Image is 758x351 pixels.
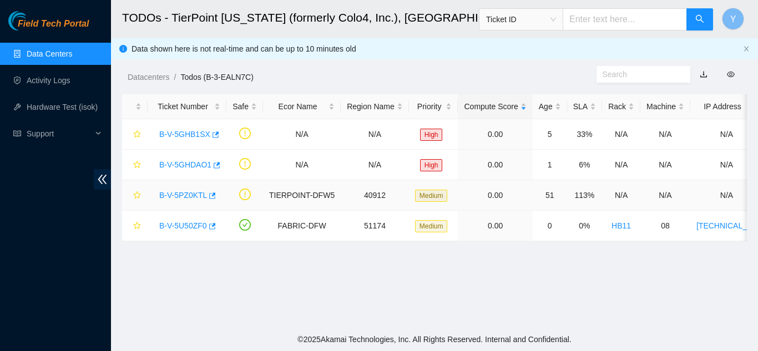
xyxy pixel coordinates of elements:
a: B-V-5PZ0KTL [159,191,207,200]
td: 0.00 [458,180,532,211]
td: TIERPOINT-DFW5 [263,180,341,211]
td: 5 [533,119,567,150]
a: Akamai TechnologiesField Tech Portal [8,20,89,34]
td: N/A [602,180,640,211]
a: B-V-5U50ZF0 [159,221,207,230]
a: Todos (B-3-EALN7C) [180,73,254,82]
button: star [128,217,142,235]
a: HB11 [612,221,631,230]
span: High [420,159,443,171]
td: 1 [533,150,567,180]
a: B-V-5GHDAO1 [159,160,211,169]
button: search [686,8,713,30]
span: Field Tech Portal [18,19,89,29]
td: 08 [640,211,690,241]
span: exclamation-circle [239,128,251,139]
span: Y [730,12,736,26]
span: read [13,130,21,138]
span: star [133,222,141,231]
span: star [133,130,141,139]
span: close [743,45,750,52]
button: close [743,45,750,53]
button: star [128,125,142,143]
span: check-circle [239,219,251,231]
td: N/A [602,150,640,180]
a: B-V-5GHB1SX [159,130,210,139]
td: 6% [567,150,602,180]
footer: © 2025 Akamai Technologies, Inc. All Rights Reserved. Internal and Confidential. [111,328,758,351]
span: / [174,73,176,82]
a: Data Centers [27,49,72,58]
td: N/A [640,119,690,150]
span: double-left [94,169,111,190]
span: search [695,14,704,25]
td: 113% [567,180,602,211]
td: N/A [263,150,341,180]
button: Y [722,8,744,30]
button: star [128,186,142,204]
td: N/A [341,150,409,180]
span: exclamation-circle [239,189,251,200]
input: Search [603,68,676,80]
td: 51 [533,180,567,211]
span: Ticket ID [486,11,556,28]
a: [TECHNICAL_ID] [696,221,757,230]
a: Datacenters [128,73,169,82]
td: N/A [640,180,690,211]
span: star [133,191,141,200]
td: N/A [341,119,409,150]
span: Medium [415,190,448,202]
td: 0% [567,211,602,241]
span: star [133,161,141,170]
span: exclamation-circle [239,158,251,170]
a: Hardware Test (isok) [27,103,98,111]
td: N/A [640,150,690,180]
td: 40912 [341,180,409,211]
td: N/A [602,119,640,150]
td: 0.00 [458,119,532,150]
span: High [420,129,443,141]
input: Enter text here... [563,8,687,30]
span: Medium [415,220,448,232]
button: download [691,65,716,83]
td: 0 [533,211,567,241]
td: 33% [567,119,602,150]
td: N/A [263,119,341,150]
a: Activity Logs [27,76,70,85]
td: 0.00 [458,211,532,241]
button: star [128,156,142,174]
img: Akamai Technologies [8,11,56,30]
td: 51174 [341,211,409,241]
a: download [700,70,708,79]
span: Support [27,123,92,145]
td: 0.00 [458,150,532,180]
td: FABRIC-DFW [263,211,341,241]
span: eye [727,70,735,78]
